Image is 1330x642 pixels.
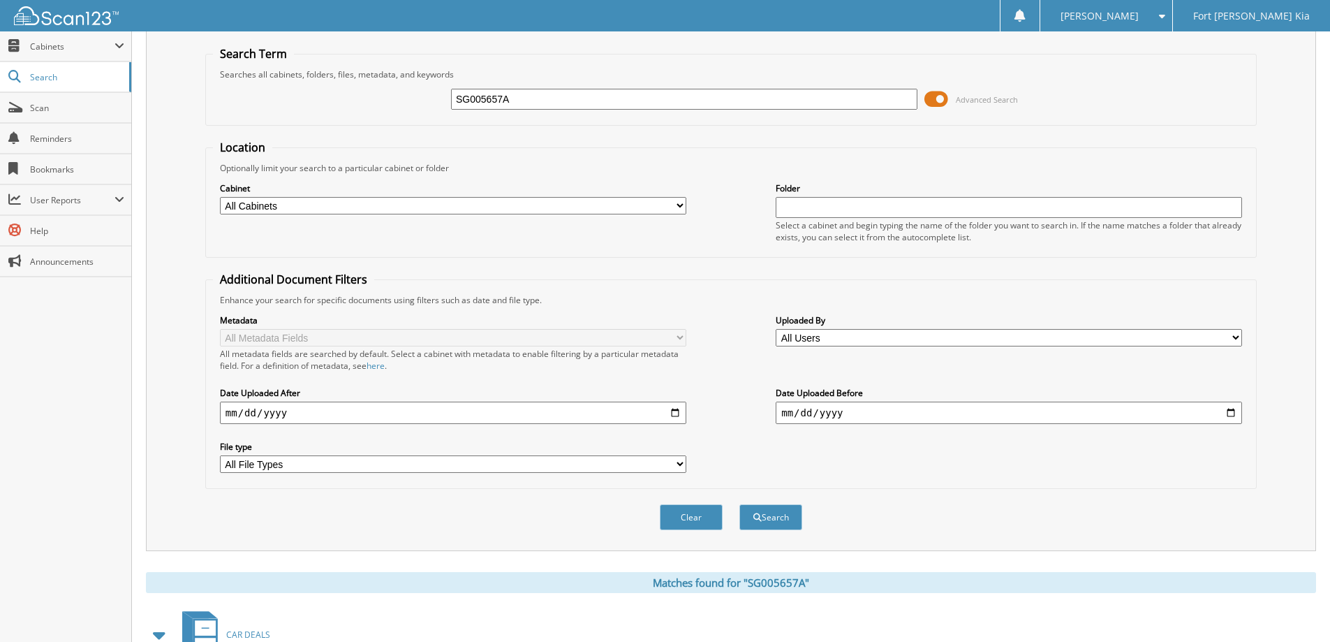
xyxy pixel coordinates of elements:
legend: Additional Document Filters [213,272,374,287]
input: start [220,402,686,424]
div: Matches found for "SG005657A" [146,572,1316,593]
label: Cabinet [220,182,686,194]
iframe: Chat Widget [1260,575,1330,642]
label: Date Uploaded Before [776,387,1242,399]
span: Cabinets [30,41,114,52]
label: Metadata [220,314,686,326]
span: Search [30,71,122,83]
div: Optionally limit your search to a particular cabinet or folder [213,162,1249,174]
span: CAR DEALS [226,629,270,641]
label: File type [220,441,686,453]
div: Searches all cabinets, folders, files, metadata, and keywords [213,68,1249,80]
label: Folder [776,182,1242,194]
span: User Reports [30,194,114,206]
label: Date Uploaded After [220,387,686,399]
span: Reminders [30,133,124,145]
div: All metadata fields are searched by default. Select a cabinet with metadata to enable filtering b... [220,348,686,372]
span: Bookmarks [30,163,124,175]
legend: Location [213,140,272,155]
input: end [776,402,1242,424]
a: here [367,360,385,372]
span: Scan [30,102,124,114]
legend: Search Term [213,46,294,61]
span: Advanced Search [956,94,1018,105]
div: Enhance your search for specific documents using filters such as date and file type. [213,294,1249,306]
button: Clear [660,504,723,530]
img: scan123-logo-white.svg [14,6,119,25]
div: Select a cabinet and begin typing the name of the folder you want to search in. If the name match... [776,219,1242,243]
button: Search [739,504,802,530]
span: Help [30,225,124,237]
span: [PERSON_NAME] [1061,12,1139,20]
label: Uploaded By [776,314,1242,326]
span: Fort [PERSON_NAME] Kia [1193,12,1310,20]
span: Announcements [30,256,124,268]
